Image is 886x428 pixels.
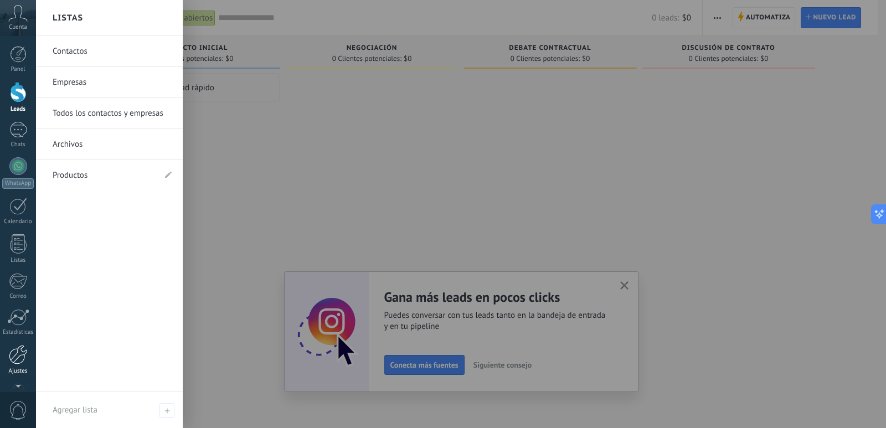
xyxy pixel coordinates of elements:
a: Empresas [53,67,172,98]
div: Leads [2,106,34,113]
div: Ajustes [2,368,34,375]
div: WhatsApp [2,178,34,189]
div: Estadísticas [2,329,34,336]
div: Listas [2,257,34,264]
span: Agregar lista [53,405,97,415]
div: Calendario [2,218,34,225]
a: Todos los contactos y empresas [53,98,172,129]
h2: Listas [53,1,83,35]
span: Cuenta [9,24,27,31]
a: Contactos [53,36,172,67]
a: Archivos [53,129,172,160]
div: Panel [2,66,34,73]
div: Correo [2,293,34,300]
span: Agregar lista [159,403,174,418]
a: Productos [53,160,155,191]
div: Chats [2,141,34,148]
